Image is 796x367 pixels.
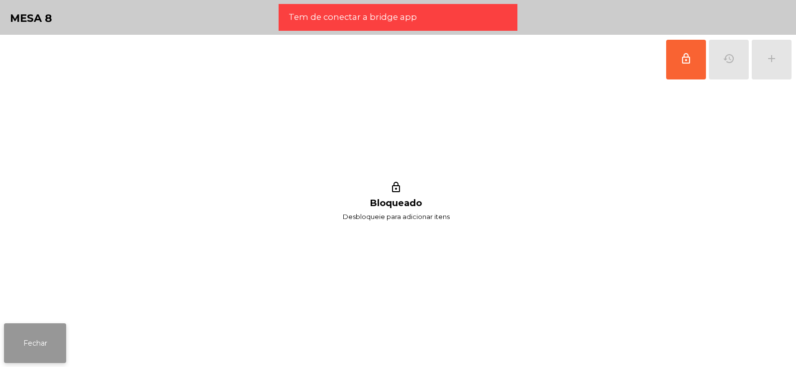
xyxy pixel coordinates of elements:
[370,198,422,209] h1: Bloqueado
[666,40,706,79] button: lock_outline
[289,11,417,23] span: Tem de conectar a bridge app
[343,211,450,223] span: Desbloqueie para adicionar itens
[389,181,403,196] i: lock_outline
[10,11,52,26] h4: Mesa 8
[4,323,66,363] button: Fechar
[680,53,692,65] span: lock_outline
